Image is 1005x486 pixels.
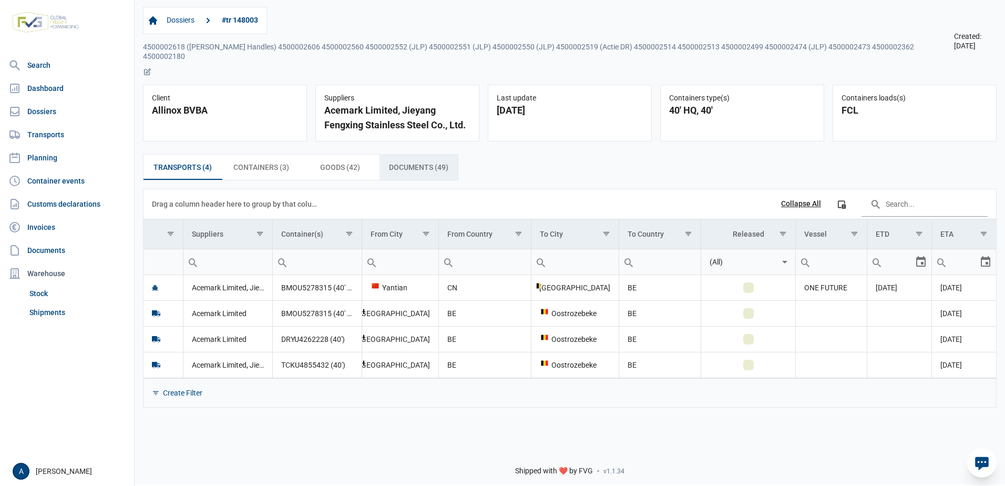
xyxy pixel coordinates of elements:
[439,249,458,275] div: Search box
[272,249,362,275] td: Filter cell
[324,94,470,103] div: Suppliers
[4,55,130,76] a: Search
[796,219,867,249] td: Column Vessel
[143,189,996,407] div: Data grid with 4 rows and 11 columns
[954,32,997,51] span: Created: [DATE]
[422,230,430,238] span: Show filter options for column 'From City'
[597,467,599,476] span: -
[842,94,988,103] div: Containers loads(s)
[4,101,130,122] a: Dossiers
[940,335,962,343] span: [DATE]
[13,463,29,480] button: A
[940,283,962,292] span: [DATE]
[619,275,701,301] td: BE
[932,219,996,249] td: Column ETA
[439,249,531,275] td: Filter cell
[701,249,778,275] input: Filter cell
[940,309,962,318] span: [DATE]
[371,308,430,319] div: [GEOGRAPHIC_DATA]
[602,230,610,238] span: Show filter options for column 'To City'
[540,360,610,370] div: Oostrozebeke
[4,78,130,99] a: Dashboard
[272,275,362,301] td: BMOU5278315 (40' HQ), DRYU4262228 (40'), TCKU4855432 (40')
[371,230,403,238] div: From City
[439,326,531,352] td: BE
[497,94,643,103] div: Last update
[932,249,996,275] td: Filter cell
[256,230,264,238] span: Show filter options for column 'Suppliers'
[619,300,701,326] td: BE
[842,103,988,118] div: FCL
[832,195,851,214] div: Column Chooser
[143,249,183,275] input: Filter cell
[867,249,915,275] input: Filter cell
[915,249,927,275] div: Select
[183,300,272,326] td: Acemark Limited
[940,230,953,238] div: ETA
[804,230,827,238] div: Vessel
[272,326,362,352] td: DRYU4262228 (40')
[531,249,550,275] div: Search box
[619,249,701,275] input: Filter cell
[4,263,130,284] div: Warehouse
[272,300,362,326] td: BMOU5278315 (40' HQ)
[932,249,951,275] div: Search box
[320,161,360,174] span: Goods (42)
[162,12,199,29] a: Dossiers
[980,230,988,238] span: Show filter options for column 'ETA'
[932,249,979,275] input: Filter cell
[8,8,83,37] img: FVG - Global freight forwarding
[850,230,858,238] span: Show filter options for column 'Vessel'
[515,230,522,238] span: Show filter options for column 'From Country'
[362,249,438,275] input: Filter cell
[143,43,954,76] div: 4500002618 ([PERSON_NAME] Handles) 4500002606 4500002560 4500002552 (JLP) 4500002551 (JLP) 450000...
[540,230,563,238] div: To City
[915,230,923,238] span: Show filter options for column 'ETD'
[4,240,130,261] a: Documents
[167,230,175,238] span: Show filter options for column ''
[4,194,130,215] a: Customs declarations
[389,161,448,174] span: Documents (49)
[183,249,272,275] input: Filter cell
[867,249,886,275] div: Search box
[439,275,531,301] td: CN
[940,361,962,369] span: [DATE]
[603,467,624,475] span: v1.1.34
[447,230,493,238] div: From Country
[152,103,298,118] div: Allinox BVBA
[876,283,897,292] span: [DATE]
[4,170,130,191] a: Container events
[362,249,381,275] div: Search box
[183,326,272,352] td: Acemark Limited
[701,249,796,275] td: Filter cell
[324,103,470,133] div: Acemark Limited, Jieyang Fengxing Stainless Steel Co., Ltd.
[439,219,531,249] td: Column From Country
[619,219,701,249] td: Column To Country
[796,275,867,301] td: ONE FUTURE
[152,94,298,103] div: Client
[4,147,130,168] a: Planning
[515,467,593,476] span: Shipped with ❤️ by FVG
[152,189,988,219] div: Data grid toolbar
[273,249,362,275] input: Filter cell
[531,249,619,275] input: Filter cell
[540,334,610,345] div: Oostrozebeke
[867,219,932,249] td: Column ETD
[497,103,643,118] div: [DATE]
[272,352,362,378] td: TCKU4855432 (40')
[13,463,128,480] div: [PERSON_NAME]
[540,282,610,293] div: [GEOGRAPHIC_DATA]
[779,230,787,238] span: Show filter options for column 'Released'
[796,249,867,275] input: Filter cell
[192,230,223,238] div: Suppliers
[669,94,815,103] div: Containers type(s)
[876,230,889,238] div: ETD
[778,249,791,275] div: Select
[218,12,262,29] a: #tr 148003
[781,199,821,209] div: Collapse All
[439,300,531,326] td: BE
